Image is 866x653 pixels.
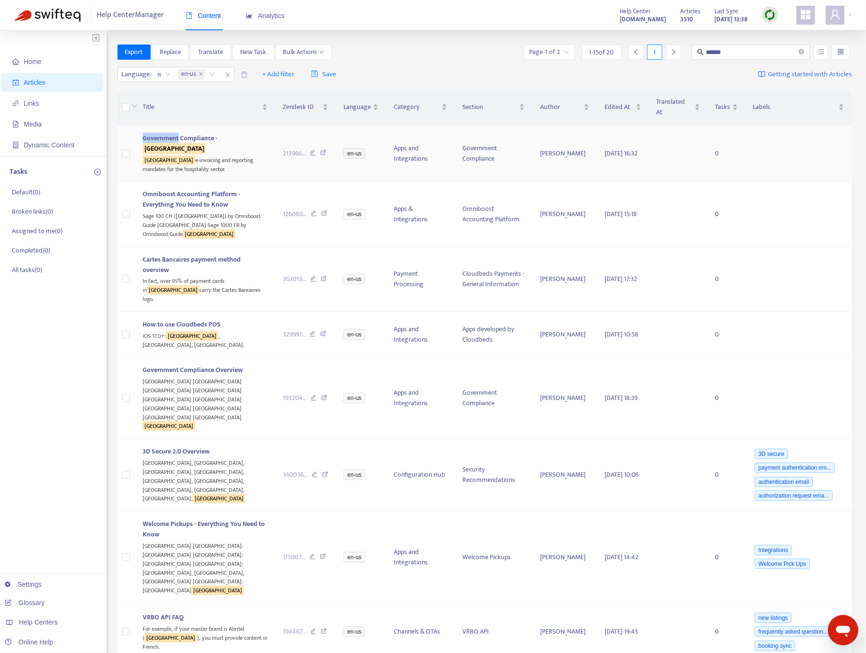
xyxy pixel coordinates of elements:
[283,626,307,637] span: 194467 ...
[198,47,223,57] span: Translate
[714,14,748,25] strong: [DATE] 13:38
[386,511,455,603] td: Apps and Integrations
[181,69,197,80] span: en-us
[755,626,832,637] span: frequently asked question...
[455,511,532,603] td: Welcome Pickups
[764,9,776,21] img: sync.dc5367851b00ba804db3.png
[255,67,302,82] button: + Add filter
[5,580,42,588] a: Settings
[143,457,267,503] div: [GEOGRAPHIC_DATA], [GEOGRAPHIC_DATA], [GEOGRAPHIC_DATA], [GEOGRAPHIC_DATA], [GEOGRAPHIC_DATA], [G...
[708,181,746,246] td: 0
[604,469,639,480] span: [DATE] 10:06
[455,126,532,181] td: Government Compliance
[12,265,42,275] p: All tasks ( 0 )
[455,312,532,357] td: Apps developed by Cloudbeds
[670,49,677,55] span: right
[97,6,164,24] span: Help Center Manager
[283,470,308,480] span: 360036 ...
[386,312,455,357] td: Apps and Integrations
[455,439,532,511] td: Security Recommendations
[620,6,651,17] span: Help Center
[283,552,306,562] span: 115007 ...
[532,511,597,603] td: [PERSON_NAME]
[597,89,649,126] th: Edited At
[12,226,63,236] p: Assigned to me ( 0 )
[178,69,205,80] span: en-us
[143,319,221,330] span: How to use Cloudbeds POS
[24,79,45,86] span: Articles
[125,47,143,57] span: Export
[708,247,746,312] td: 0
[386,439,455,511] td: Configuration Hub
[5,638,53,646] a: Online Help
[746,89,852,126] th: Labels
[604,102,633,112] span: Edited At
[283,102,321,112] span: Zendesk ID
[343,148,365,159] span: en-us
[680,6,700,17] span: Articles
[755,490,833,501] span: authorization request ema...
[604,626,638,637] span: [DATE] 19:45
[633,49,640,55] span: left
[135,89,275,126] th: Title
[24,120,42,128] span: Media
[283,47,324,57] span: Bulk Actions
[604,329,638,340] span: [DATE] 10:58
[649,89,708,126] th: Translated At
[755,463,835,473] span: payment authentication em...
[24,141,74,149] span: Dynamic Content
[143,275,267,304] div: In fact, over 95% of payment cards in carry the Cartes Bancaires logo.
[830,9,841,20] span: user
[276,45,332,60] button: Bulk Actionsdown
[708,439,746,511] td: 0
[386,89,455,126] th: Category
[343,552,365,562] span: en-us
[94,169,101,175] span: plus-circle
[14,9,81,22] img: Swifteq
[183,229,235,239] sqkw: [GEOGRAPHIC_DATA]
[755,641,795,651] span: booking sync
[12,142,19,148] span: container
[336,89,386,126] th: Language
[455,89,532,126] th: Section
[304,67,343,82] button: saveSave
[143,540,267,595] div: [GEOGRAPHIC_DATA] [GEOGRAPHIC_DATA]: [GEOGRAPHIC_DATA] [GEOGRAPHIC_DATA]: [GEOGRAPHIC_DATA] [GEOG...
[147,285,199,295] sqkw: [GEOGRAPHIC_DATA]
[143,189,240,210] span: Omniboost Accounting Platform - Everything You Need to Know
[343,393,365,403] span: en-us
[233,45,274,60] button: New Task
[12,207,53,217] p: Broken links ( 0 )
[604,273,637,284] span: [DATE] 17:32
[758,67,852,82] a: Getting started with Articles
[462,102,517,112] span: Section
[343,329,365,340] span: en-us
[828,615,858,645] iframe: Button to launch messaging window
[275,89,336,126] th: Zendesk ID
[708,511,746,603] td: 0
[12,187,40,197] p: Default ( 0 )
[319,50,324,54] span: down
[755,613,792,623] span: new listings
[680,14,693,25] strong: 3510
[240,47,266,57] span: New Task
[532,357,597,439] td: [PERSON_NAME]
[715,102,731,112] span: Tasks
[800,9,812,20] span: appstore
[532,181,597,246] td: [PERSON_NAME]
[19,618,58,626] span: Help Centers
[455,247,532,312] td: Cloudbeds Payments - General Information
[143,133,217,154] span: Government Compliance -
[118,67,153,82] span: Language :
[343,274,365,284] span: en-us
[132,103,137,109] span: down
[283,393,307,403] span: 193204 ...
[160,47,181,57] span: Replace
[532,126,597,181] td: [PERSON_NAME]
[343,102,371,112] span: Language
[755,449,788,459] span: 3D secure
[697,49,704,55] span: search
[262,69,295,80] span: + Add filter
[143,154,267,173] div: e-invoicing and reporting mandates for the hospitality sector.
[143,330,267,349] div: iOS 17.0+: , [GEOGRAPHIC_DATA], [GEOGRAPHIC_DATA].
[620,14,666,25] strong: [DOMAIN_NAME]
